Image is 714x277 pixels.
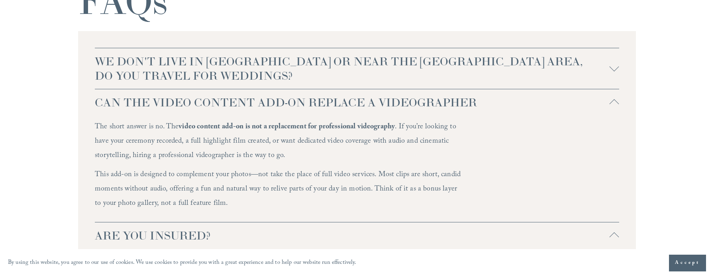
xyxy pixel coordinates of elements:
[95,89,619,116] button: CAN THE VIDEO CONTENT ADD-ON REPLACE A VIDEOGRAPHER
[95,116,619,222] div: CAN THE VIDEO CONTENT ADD-ON REPLACE A VIDEOGRAPHER
[178,121,395,134] strong: video content add-on is not a replacement for professional videography
[95,48,619,89] button: WE DON'T LIVE IN [GEOGRAPHIC_DATA] OR NEAR THE [GEOGRAPHIC_DATA] AREA, DO YOU TRAVEL FOR WEDDINGS?
[95,222,619,249] button: ARE YOU INSURED?
[8,257,357,269] p: By using this website, you agree to our use of cookies. We use cookies to provide you with a grea...
[95,168,462,211] p: This add-on is designed to complement your photos—not take the place of full video services. Most...
[95,120,462,163] p: The short answer is no. The . If you’re looking to have your ceremony recorded, a full highlight ...
[95,228,610,243] span: ARE YOU INSURED?
[95,95,610,110] span: CAN THE VIDEO CONTENT ADD-ON REPLACE A VIDEOGRAPHER
[95,54,610,83] span: WE DON'T LIVE IN [GEOGRAPHIC_DATA] OR NEAR THE [GEOGRAPHIC_DATA] AREA, DO YOU TRAVEL FOR WEDDINGS?
[675,259,700,267] span: Accept
[669,255,706,271] button: Accept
